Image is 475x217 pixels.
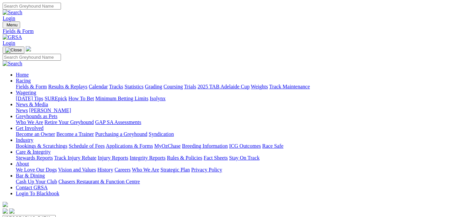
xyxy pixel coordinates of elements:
span: Menu [7,22,17,27]
div: Care & Integrity [16,155,472,161]
a: Industry [16,137,33,143]
a: Bar & Dining [16,173,45,178]
a: Fact Sheets [204,155,228,161]
a: About [16,161,29,167]
a: Get Involved [16,125,44,131]
img: Search [3,61,22,67]
img: GRSA [3,34,22,40]
a: Trials [184,84,196,89]
a: Careers [114,167,131,172]
a: Home [16,72,29,77]
a: Greyhounds as Pets [16,113,57,119]
div: Bar & Dining [16,179,472,185]
a: Become an Owner [16,131,55,137]
a: Vision and Values [58,167,96,172]
div: Racing [16,84,472,90]
a: Isolynx [150,96,165,101]
a: MyOzChase [154,143,181,149]
a: Racing [16,78,31,83]
a: Strategic Plan [161,167,190,172]
a: Rules & Policies [167,155,202,161]
a: Who We Are [132,167,159,172]
a: How To Bet [69,96,94,101]
img: logo-grsa-white.png [26,46,31,51]
a: Tracks [109,84,123,89]
a: Fields & Form [3,28,472,34]
img: facebook.svg [3,208,8,214]
a: Bookings & Scratchings [16,143,67,149]
a: News & Media [16,102,48,107]
a: Race Safe [262,143,283,149]
a: Care & Integrity [16,149,51,155]
a: Injury Reports [98,155,128,161]
a: Retire Your Greyhound [45,119,94,125]
a: [PERSON_NAME] [29,108,71,113]
img: Close [5,47,22,53]
button: Toggle navigation [3,46,24,54]
div: Industry [16,143,472,149]
a: Track Injury Rebate [54,155,96,161]
a: Stewards Reports [16,155,53,161]
a: SUREpick [45,96,67,101]
a: [DATE] Tips [16,96,43,101]
a: Minimum Betting Limits [95,96,148,101]
img: Search [3,10,22,15]
img: twitter.svg [9,208,15,214]
a: Syndication [149,131,174,137]
a: Chasers Restaurant & Function Centre [58,179,140,184]
a: Applications & Forms [106,143,153,149]
div: Wagering [16,96,472,102]
a: Grading [145,84,162,89]
a: Schedule of Fees [69,143,104,149]
a: Login [3,15,15,21]
a: Track Maintenance [269,84,310,89]
a: Fields & Form [16,84,47,89]
a: History [97,167,113,172]
a: Privacy Policy [191,167,222,172]
button: Toggle navigation [3,21,20,28]
a: GAP SA Assessments [95,119,141,125]
a: ICG Outcomes [229,143,261,149]
a: Breeding Information [182,143,228,149]
input: Search [3,54,61,61]
a: Cash Up Your Club [16,179,57,184]
input: Search [3,3,61,10]
a: Results & Replays [48,84,87,89]
a: Who We Are [16,119,43,125]
a: Contact GRSA [16,185,47,190]
a: Coursing [163,84,183,89]
a: Login To Blackbook [16,191,59,196]
div: Get Involved [16,131,472,137]
a: We Love Our Dogs [16,167,57,172]
a: Wagering [16,90,36,95]
a: Stay On Track [229,155,259,161]
a: News [16,108,28,113]
img: logo-grsa-white.png [3,202,8,207]
div: Greyhounds as Pets [16,119,472,125]
a: Statistics [125,84,144,89]
a: Weights [251,84,268,89]
a: 2025 TAB Adelaide Cup [197,84,250,89]
div: About [16,167,472,173]
a: Integrity Reports [130,155,165,161]
a: Become a Trainer [56,131,94,137]
a: Login [3,40,15,46]
a: Purchasing a Greyhound [95,131,147,137]
div: News & Media [16,108,472,113]
a: Calendar [89,84,108,89]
